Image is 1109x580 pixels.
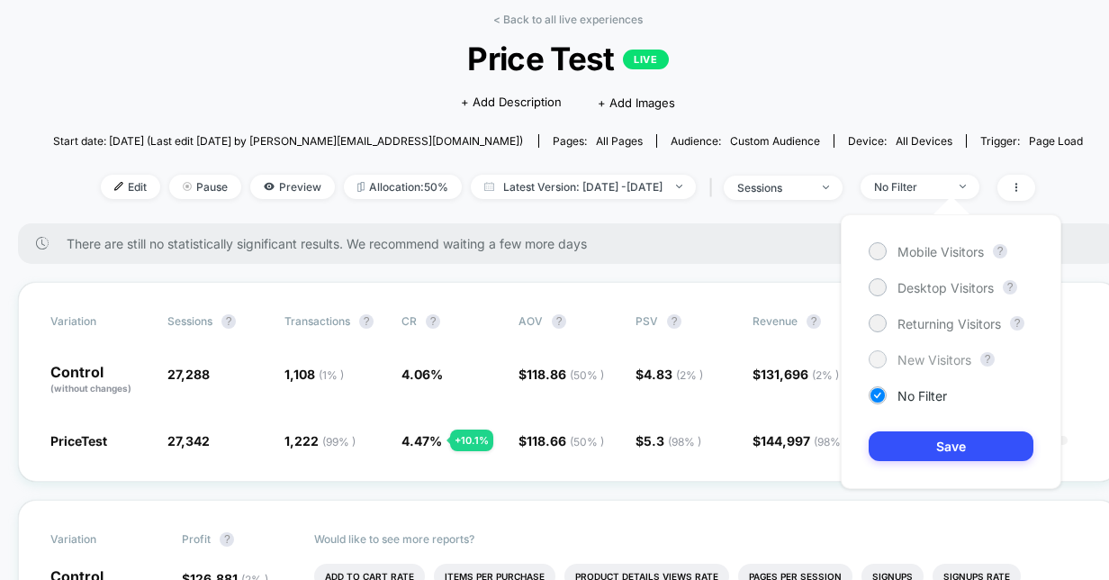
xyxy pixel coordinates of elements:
[50,383,131,394] span: (without changes)
[869,431,1033,461] button: Save
[169,175,241,199] span: Pause
[897,352,971,367] span: New Visitors
[671,134,820,148] div: Audience:
[761,433,847,449] span: 144,997
[167,433,210,449] span: 27,342
[753,367,839,382] span: $
[636,314,658,328] span: PSV
[812,368,839,382] span: ( 2 % )
[730,134,820,148] span: Custom Audience
[401,314,417,328] span: CR
[823,186,829,189] img: end
[834,134,966,148] span: Device:
[596,134,643,148] span: all pages
[53,134,523,148] span: Start date: [DATE] (Last edit [DATE] by [PERSON_NAME][EMAIL_ADDRESS][DOMAIN_NAME])
[50,433,107,449] span: PriceTest
[897,244,984,259] span: Mobile Visitors
[167,314,212,328] span: Sessions
[484,182,494,191] img: calendar
[753,433,847,449] span: $
[67,236,1082,251] span: There are still no statistically significant results. We recommend waiting a few more days
[426,314,440,329] button: ?
[401,433,442,449] span: 4.47 %
[980,352,995,367] button: ?
[874,180,946,194] div: No Filter
[461,94,562,112] span: + Add Description
[518,367,604,382] span: $
[807,314,821,329] button: ?
[993,244,1007,258] button: ?
[493,13,643,26] a: < Back to all live experiences
[896,134,952,148] span: all devices
[897,280,994,295] span: Desktop Visitors
[676,185,682,188] img: end
[668,435,701,449] span: ( 98 % )
[644,367,703,382] span: 4.83
[897,388,947,403] span: No Filter
[705,175,724,201] span: |
[761,367,839,382] span: 131,696
[1003,280,1017,295] button: ?
[344,175,462,199] span: Allocation: 50%
[183,182,192,191] img: end
[401,367,443,382] span: 4.06 %
[676,368,703,382] span: ( 2 % )
[814,435,847,449] span: ( 98 % )
[50,532,149,547] span: Variation
[284,367,344,382] span: 1,108
[182,532,211,546] span: Profit
[570,435,604,449] span: ( 50 % )
[518,314,543,328] span: AOV
[527,367,604,382] span: 118.86
[322,435,356,449] span: ( 99 % )
[897,316,1001,331] span: Returning Visitors
[284,314,350,328] span: Transactions
[167,367,210,382] span: 27,288
[960,185,966,188] img: end
[553,134,643,148] div: Pages:
[450,430,493,451] div: + 10.1 %
[471,175,696,199] span: Latest Version: [DATE] - [DATE]
[737,181,809,195] div: sessions
[623,50,668,69] p: LIVE
[250,175,335,199] span: Preview
[284,433,356,449] span: 1,222
[220,532,234,547] button: ?
[357,182,365,192] img: rebalance
[552,314,566,329] button: ?
[50,365,149,395] p: Control
[598,95,675,110] span: + Add Images
[221,314,236,329] button: ?
[570,368,604,382] span: ( 50 % )
[1029,134,1083,148] span: Page Load
[636,367,703,382] span: $
[527,433,604,449] span: 118.66
[314,532,1086,546] p: Would like to see more reports?
[319,368,344,382] span: ( 1 % )
[644,433,701,449] span: 5.3
[667,314,681,329] button: ?
[636,433,701,449] span: $
[518,433,604,449] span: $
[753,314,798,328] span: Revenue
[980,134,1083,148] div: Trigger:
[359,314,374,329] button: ?
[1010,316,1024,331] button: ?
[104,40,1032,77] span: Price Test
[50,314,149,329] span: Variation
[114,182,123,191] img: edit
[101,175,160,199] span: Edit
